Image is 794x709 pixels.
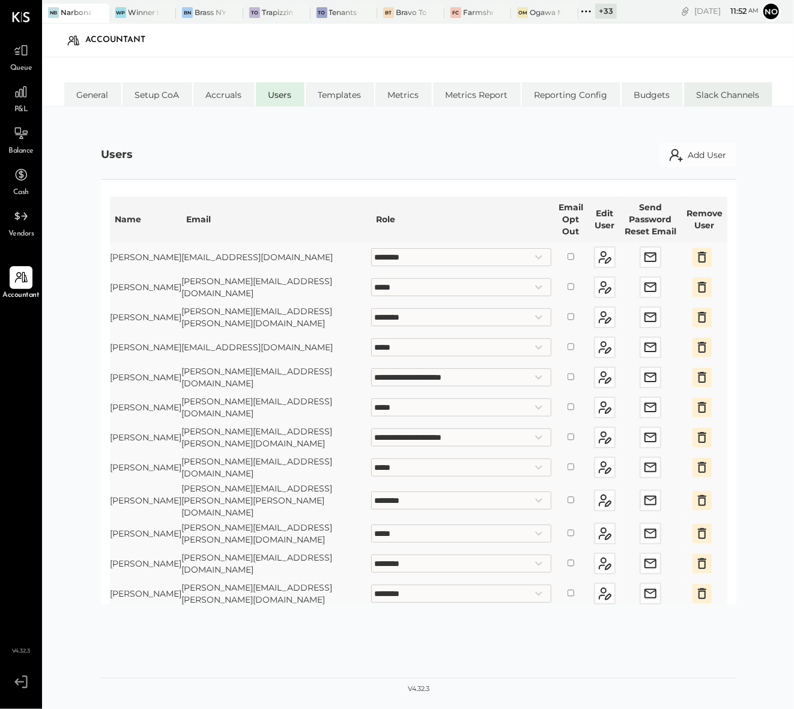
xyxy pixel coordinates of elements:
td: [PERSON_NAME][EMAIL_ADDRESS][PERSON_NAME][DOMAIN_NAME] [181,422,371,452]
td: [PERSON_NAME][EMAIL_ADDRESS][PERSON_NAME][PERSON_NAME][DOMAIN_NAME] [181,482,371,519]
li: Users [256,82,305,106]
span: P&L [14,105,28,115]
a: Cash [1,163,41,198]
td: [PERSON_NAME] [110,302,181,332]
td: [PERSON_NAME][EMAIL_ADDRESS][DOMAIN_NAME] [181,362,371,392]
td: [PERSON_NAME] [110,242,181,272]
div: copy link [679,5,691,17]
td: [PERSON_NAME][EMAIL_ADDRESS][PERSON_NAME][DOMAIN_NAME] [181,519,371,549]
td: [PERSON_NAME][EMAIL_ADDRESS][DOMAIN_NAME] [181,392,371,422]
div: NB [48,7,59,18]
li: General [64,82,121,106]
td: [PERSON_NAME] [110,482,181,519]
th: Remove User [682,196,727,242]
td: [PERSON_NAME] [110,579,181,609]
li: Budgets [622,82,683,106]
div: WP [115,7,126,18]
td: [PERSON_NAME][EMAIL_ADDRESS][DOMAIN_NAME] [181,272,371,302]
td: [PERSON_NAME][EMAIL_ADDRESS][DOMAIN_NAME] [181,452,371,482]
a: Queue [1,39,41,74]
div: Farmshop Commissary [463,7,494,17]
li: Accruals [193,82,255,106]
div: FC [450,7,461,18]
th: Send Password Reset Email [620,196,682,242]
a: P&L [1,81,41,115]
span: Cash [13,187,29,198]
div: BT [383,7,394,18]
div: Bravo Toast – [GEOGRAPHIC_DATA] [396,7,426,17]
div: v 4.32.3 [408,684,429,694]
div: Winner Payroll LLC [128,7,159,17]
div: Brass NYC [195,7,225,17]
div: Narbona Boca Ratōn [61,7,91,17]
td: [PERSON_NAME] [110,422,181,452]
div: OM [517,7,528,18]
td: [PERSON_NAME][EMAIL_ADDRESS][PERSON_NAME][DOMAIN_NAME] [181,302,371,332]
th: Edit User [590,196,620,242]
td: [PERSON_NAME] [110,519,181,549]
a: Balance [1,122,41,157]
td: [PERSON_NAME] [110,392,181,422]
li: Metrics [375,82,432,106]
div: Tenants of the Trees [329,7,360,17]
div: Ogawa Miami [530,7,560,17]
div: Trapizzino Orchard [262,7,292,17]
td: [PERSON_NAME][EMAIL_ADDRESS][PERSON_NAME][DOMAIN_NAME] [181,579,371,609]
td: [PERSON_NAME][EMAIL_ADDRESS][DOMAIN_NAME] [181,549,371,579]
td: [PERSON_NAME] [110,452,181,482]
li: Metrics Report [433,82,521,106]
td: [PERSON_NAME] [110,362,181,392]
td: [PERSON_NAME] [110,549,181,579]
li: Setup CoA [123,82,192,106]
div: [DATE] [694,5,759,17]
span: Balance [8,146,34,157]
div: Users [101,147,133,163]
th: Name [110,196,181,242]
a: Accountant [1,266,41,301]
li: Reporting Config [522,82,620,106]
button: No [762,2,781,21]
td: [PERSON_NAME] [110,332,181,362]
a: Vendors [1,205,41,240]
th: Email Opt Out [551,196,590,242]
td: [PERSON_NAME] [110,272,181,302]
th: Email [181,196,371,242]
li: Templates [306,82,374,106]
div: TO [249,7,260,18]
span: Queue [10,63,32,74]
td: [EMAIL_ADDRESS][DOMAIN_NAME] [181,242,371,272]
div: BN [182,7,193,18]
div: + 33 [595,4,617,19]
span: Accountant [3,290,40,301]
td: [EMAIL_ADDRESS][DOMAIN_NAME] [181,332,371,362]
th: Role [371,196,551,242]
div: To [317,7,327,18]
button: Add User [659,143,736,167]
div: Accountant [85,31,157,50]
span: Vendors [8,229,34,240]
li: Slack Channels [684,82,772,106]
